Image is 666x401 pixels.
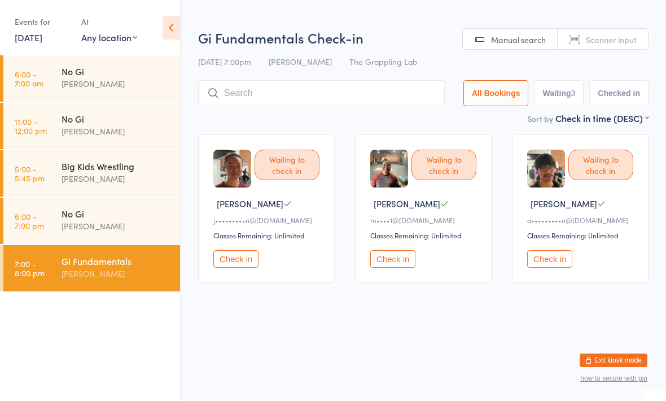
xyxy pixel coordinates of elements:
div: [PERSON_NAME] [62,125,170,138]
div: Gi Fundamentals [62,255,170,267]
img: image1747440944.png [527,150,565,188]
a: 6:00 -7:00 amNo Gi[PERSON_NAME] [3,55,180,102]
button: Check in [527,250,572,268]
div: j•••••••••n@[DOMAIN_NAME] [213,215,323,225]
time: 7:00 - 8:00 pm [15,259,45,277]
div: No Gi [62,112,170,125]
div: [PERSON_NAME] [62,220,170,233]
a: 5:00 -5:45 pmBig Kids Wrestling[PERSON_NAME] [3,150,180,197]
div: [PERSON_NAME] [62,267,170,280]
button: Exit kiosk mode [580,354,647,367]
img: image1724066378.png [370,150,408,188]
button: how to secure with pin [580,374,647,382]
button: Waiting3 [534,80,584,106]
div: [PERSON_NAME] [62,77,170,90]
span: [PERSON_NAME] [374,198,440,210]
time: 5:00 - 5:45 pm [15,164,45,182]
div: Waiting to check in [411,150,476,180]
button: Check in [213,250,258,268]
span: [PERSON_NAME] [269,56,332,67]
div: Classes Remaining: Unlimited [213,230,323,240]
span: The Grappling Lab [349,56,418,67]
input: Search [198,80,445,106]
div: 3 [571,89,576,98]
div: Check in time (DESC) [555,112,649,124]
a: [DATE] [15,31,42,43]
div: m••••1@[DOMAIN_NAME] [370,215,480,225]
div: No Gi [62,207,170,220]
span: [PERSON_NAME] [531,198,597,210]
button: Check in [370,250,415,268]
span: Manual search [491,34,546,45]
span: [PERSON_NAME] [217,198,283,210]
h2: Gi Fundamentals Check-in [198,28,649,47]
div: [PERSON_NAME] [62,172,170,185]
time: 11:00 - 12:00 pm [15,117,47,135]
label: Sort by [527,113,553,124]
div: Classes Remaining: Unlimited [370,230,480,240]
a: 7:00 -8:00 pmGi Fundamentals[PERSON_NAME] [3,245,180,291]
span: [DATE] 7:00pm [198,56,251,67]
time: 6:00 - 7:00 pm [15,212,44,230]
button: All Bookings [463,80,529,106]
a: 6:00 -7:00 pmNo Gi[PERSON_NAME] [3,198,180,244]
button: Checked in [589,80,649,106]
div: Waiting to check in [255,150,319,180]
div: At [81,12,137,31]
a: 11:00 -12:00 pmNo Gi[PERSON_NAME] [3,103,180,149]
div: No Gi [62,65,170,77]
div: Events for [15,12,70,31]
img: image1746696097.png [213,150,251,188]
span: Scanner input [586,34,637,45]
time: 6:00 - 7:00 am [15,69,43,88]
div: a•••••••••n@[DOMAIN_NAME] [527,215,637,225]
div: Big Kids Wrestling [62,160,170,172]
div: Classes Remaining: Unlimited [527,230,637,240]
div: Any location [81,31,137,43]
div: Waiting to check in [568,150,633,180]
